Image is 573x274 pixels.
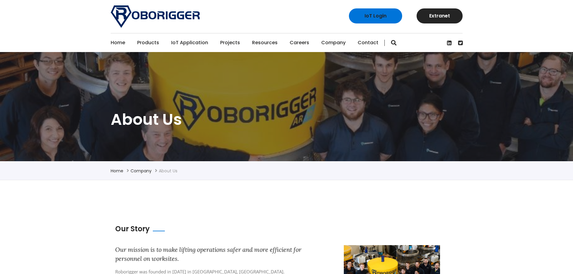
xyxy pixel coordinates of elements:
h1: About Us [111,109,463,130]
a: Careers [290,33,309,52]
a: Resources [252,33,278,52]
a: Extranet [417,8,463,23]
a: Home [111,33,125,52]
a: Home [111,168,123,174]
div: Our mission is to make lifting operations safer and more efficient for personnel on worksites. [115,245,314,263]
a: Products [137,33,159,52]
h2: Our Story [115,224,150,234]
a: IoT Application [171,33,208,52]
a: Company [321,33,346,52]
a: Contact [358,33,378,52]
li: About Us [159,167,177,174]
a: Projects [220,33,240,52]
img: Roborigger [111,5,200,28]
a: Company [131,168,152,174]
a: IoT Login [349,8,402,23]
